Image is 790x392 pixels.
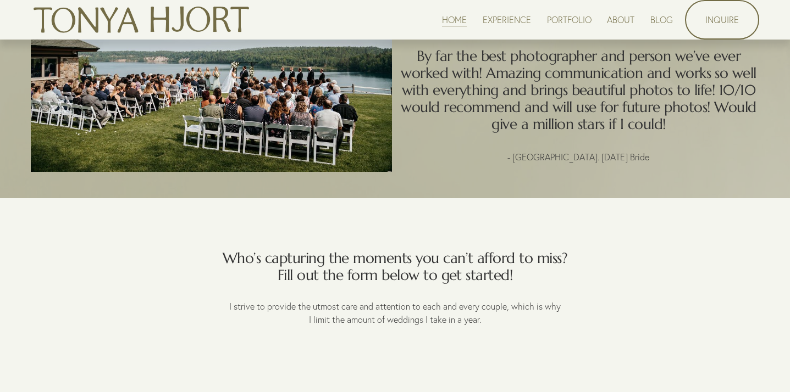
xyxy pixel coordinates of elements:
a: PORTFOLIO [547,12,592,27]
h4: By far the best photographer and person we’ve ever worked with! Amazing communication and works s... [398,48,759,132]
a: BLOG [650,12,673,27]
p: I strive to provide the utmost care and attention to each and every couple, which is why I limit ... [213,300,577,326]
img: Tonya Hjort [31,2,252,38]
a: EXPERIENCE [483,12,531,27]
a: HOME [442,12,467,27]
p: - [GEOGRAPHIC_DATA]. [DATE] Bride [398,150,759,164]
h4: Who’s capturing the moments you can’t afford to miss? Fill out the form below to get started! [183,250,607,284]
a: ABOUT [607,12,634,27]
